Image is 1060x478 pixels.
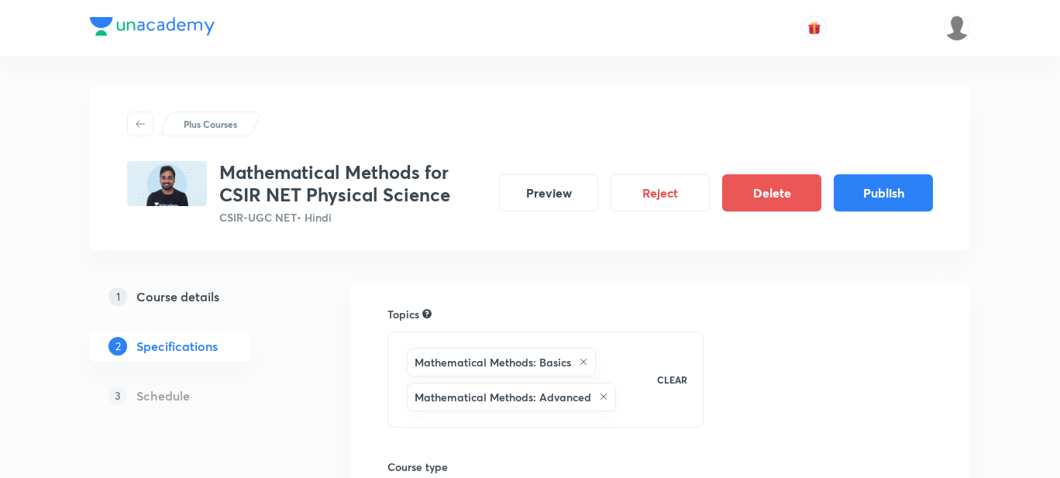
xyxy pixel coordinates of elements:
p: 1 [108,287,127,306]
h6: Mathematical Methods: Basics [415,354,571,370]
p: 3 [108,387,127,405]
button: avatar [802,15,827,40]
a: 1Course details [90,281,301,312]
button: Preview [499,174,598,211]
a: Company Logo [90,17,215,40]
p: CSIR-UGC NET • Hindi [219,209,487,225]
button: Delete [722,174,821,211]
h5: Schedule [136,387,190,405]
h6: Mathematical Methods: Advanced [415,389,591,405]
p: 2 [108,337,127,356]
img: Company Logo [90,17,215,36]
button: Reject [611,174,710,211]
p: CLEAR [657,373,687,387]
img: Aamir Yousuf [944,15,970,41]
div: Search for topics [422,307,432,321]
h6: Topics [387,306,419,322]
button: Publish [834,174,933,211]
img: 0E036C68-B9D6-4A6B-AC2E-3CD12E5868C1_plus.png [127,161,207,206]
h5: Course details [136,287,219,306]
h6: Course type [387,459,704,475]
h5: Specifications [136,337,218,356]
p: Plus Courses [184,117,237,131]
img: avatar [807,21,821,35]
h3: Mathematical Methods for CSIR NET Physical Science [219,161,487,206]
